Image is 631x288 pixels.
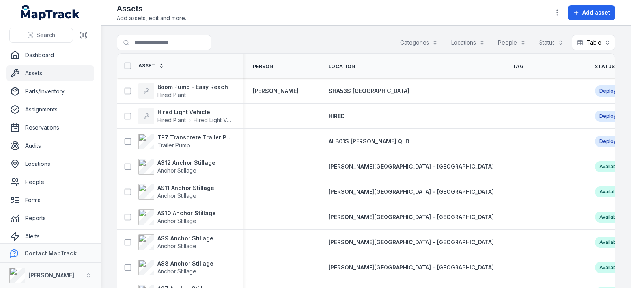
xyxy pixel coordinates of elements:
a: Dashboard [6,47,94,63]
span: HIRED [329,113,345,119]
a: AS12 Anchor StillageAnchor Stillage [138,159,215,175]
a: Parts/Inventory [6,84,94,99]
span: Location [329,63,355,70]
span: [PERSON_NAME][GEOGRAPHIC_DATA] - [GEOGRAPHIC_DATA] [329,188,494,195]
a: AS11 Anchor StillageAnchor Stillage [138,184,214,200]
span: [PERSON_NAME][GEOGRAPHIC_DATA] - [GEOGRAPHIC_DATA] [329,214,494,220]
span: [PERSON_NAME][GEOGRAPHIC_DATA] - [GEOGRAPHIC_DATA] [329,163,494,170]
strong: Boom Pump - Easy Reach [157,83,228,91]
div: Available [595,262,625,273]
div: Deployed [595,85,627,97]
a: [PERSON_NAME][GEOGRAPHIC_DATA] - [GEOGRAPHIC_DATA] [329,188,494,196]
a: Assets [6,65,94,81]
a: Assignments [6,102,94,117]
span: Anchor Stillage [157,217,196,224]
span: Hired Light Vehicle [194,116,234,124]
a: Hired Light VehicleHired PlantHired Light Vehicle [138,108,234,124]
strong: Hired Light Vehicle [157,108,234,116]
div: Available [595,237,625,248]
strong: AS8 Anchor Stillage [157,260,213,268]
a: [PERSON_NAME] [253,87,299,95]
span: SHA53S [GEOGRAPHIC_DATA] [329,87,409,94]
button: Table [572,35,615,50]
span: Person [253,63,273,70]
span: Anchor Stillage [157,167,196,174]
a: Locations [6,156,94,172]
span: Asset [138,63,155,69]
a: MapTrack [21,5,80,20]
button: Categories [395,35,443,50]
strong: AS10 Anchor Stillage [157,209,216,217]
a: People [6,174,94,190]
h2: Assets [117,3,186,14]
a: ALB01S [PERSON_NAME] QLD [329,137,409,145]
div: Available [595,161,625,172]
a: Reservations [6,120,94,136]
strong: AS9 Anchor Stillage [157,234,213,242]
div: Available [595,186,625,197]
a: [PERSON_NAME][GEOGRAPHIC_DATA] - [GEOGRAPHIC_DATA] [329,163,494,171]
a: Reports [6,210,94,226]
button: Search [9,28,73,43]
a: Alerts [6,229,94,244]
span: Trailer Pump [157,142,190,149]
strong: [PERSON_NAME] Group [28,272,93,279]
a: AS9 Anchor StillageAnchor Stillage [138,234,213,250]
strong: AS12 Anchor Stillage [157,159,215,167]
a: AS8 Anchor StillageAnchor Stillage [138,260,213,275]
a: HIRED [329,112,345,120]
span: [PERSON_NAME][GEOGRAPHIC_DATA] - [GEOGRAPHIC_DATA] [329,264,494,271]
span: Anchor Stillage [157,243,196,249]
a: AS10 Anchor StillageAnchor Stillage [138,209,216,225]
strong: TP7 Transcrete Trailer Pump [157,134,234,141]
span: Add asset [582,9,610,17]
span: Anchor Stillage [157,268,196,275]
a: Boom Pump - Easy ReachHired Plant [138,83,228,99]
a: [PERSON_NAME][GEOGRAPHIC_DATA] - [GEOGRAPHIC_DATA] [329,213,494,221]
strong: AS11 Anchor Stillage [157,184,214,192]
span: Tag [513,63,523,70]
span: Hired Plant [157,116,186,124]
span: Add assets, edit and more. [117,14,186,22]
span: Search [37,31,55,39]
button: Add asset [568,5,615,20]
a: SHA53S [GEOGRAPHIC_DATA] [329,87,409,95]
span: Anchor Stillage [157,192,196,199]
a: Forms [6,192,94,208]
span: [PERSON_NAME][GEOGRAPHIC_DATA] - [GEOGRAPHIC_DATA] [329,239,494,245]
strong: Contact MapTrack [24,250,77,256]
div: Available [595,212,625,223]
a: TP7 Transcrete Trailer PumpTrailer Pump [138,134,234,149]
div: Deployed [595,136,627,147]
button: People [493,35,531,50]
span: Status [595,63,615,70]
div: Deployed [595,111,627,122]
a: [PERSON_NAME][GEOGRAPHIC_DATA] - [GEOGRAPHIC_DATA] [329,264,494,271]
a: Status [595,63,624,70]
span: Hired Plant [157,91,186,98]
a: Asset [138,63,164,69]
a: [PERSON_NAME][GEOGRAPHIC_DATA] - [GEOGRAPHIC_DATA] [329,238,494,246]
button: Locations [446,35,490,50]
a: Audits [6,138,94,154]
button: Status [534,35,569,50]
